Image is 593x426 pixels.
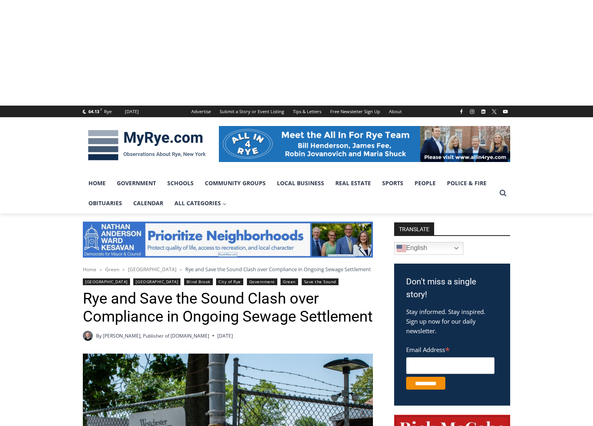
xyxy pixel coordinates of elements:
[187,106,215,117] a: Advertise
[216,278,243,285] a: City of Rye
[105,266,119,273] a: Green
[83,124,211,166] img: MyRye.com
[326,106,385,117] a: Free Newsletter Sign Up
[501,107,510,116] a: YouTube
[271,173,330,193] a: Local Business
[88,108,99,114] span: 64.13
[104,108,112,115] div: Rye
[83,173,111,193] a: Home
[83,331,93,341] a: Author image
[162,173,199,193] a: Schools
[215,106,288,117] a: Submit a Story or Event Listing
[125,108,139,115] div: [DATE]
[394,242,463,255] a: English
[169,193,232,213] a: All Categories
[489,107,499,116] a: X
[217,332,233,340] time: [DATE]
[185,266,371,273] span: Rye and Save the Sound Clash over Compliance in Ongoing Sewage Settlement
[184,278,213,285] a: Blind Brook
[247,278,277,285] a: Government
[83,173,496,214] nav: Primary Navigation
[467,107,477,116] a: Instagram
[128,266,176,273] a: [GEOGRAPHIC_DATA]
[385,106,406,117] a: About
[180,267,182,272] span: >
[83,193,128,213] a: Obituaries
[122,267,125,272] span: >
[83,290,373,326] h1: Rye and Save the Sound Clash over Compliance in Ongoing Sewage Settlement
[397,244,406,253] img: en
[100,107,102,112] span: F
[103,332,209,339] a: [PERSON_NAME], Publisher of [DOMAIN_NAME]
[377,173,409,193] a: Sports
[96,332,102,340] span: By
[83,278,130,285] a: [GEOGRAPHIC_DATA]
[199,173,271,193] a: Community Groups
[479,107,488,116] a: Linkedin
[288,106,326,117] a: Tips & Letters
[406,276,498,301] h3: Don't miss a single story!
[100,267,102,272] span: >
[496,186,510,200] button: View Search Form
[219,126,510,162] img: All in for Rye
[83,266,96,273] a: Home
[406,342,495,356] label: Email Address
[128,193,169,213] a: Calendar
[187,106,406,117] nav: Secondary Navigation
[111,173,162,193] a: Government
[394,222,434,235] strong: TRANSLATE
[133,278,180,285] a: [GEOGRAPHIC_DATA]
[174,199,226,208] span: All Categories
[406,307,498,336] p: Stay informed. Stay inspired. Sign up now for our daily newsletter.
[441,173,492,193] a: Police & Fire
[83,265,373,273] nav: Breadcrumbs
[457,107,466,116] a: Facebook
[330,173,377,193] a: Real Estate
[302,278,339,285] a: Save the Sound
[280,278,298,285] a: Green
[409,173,441,193] a: People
